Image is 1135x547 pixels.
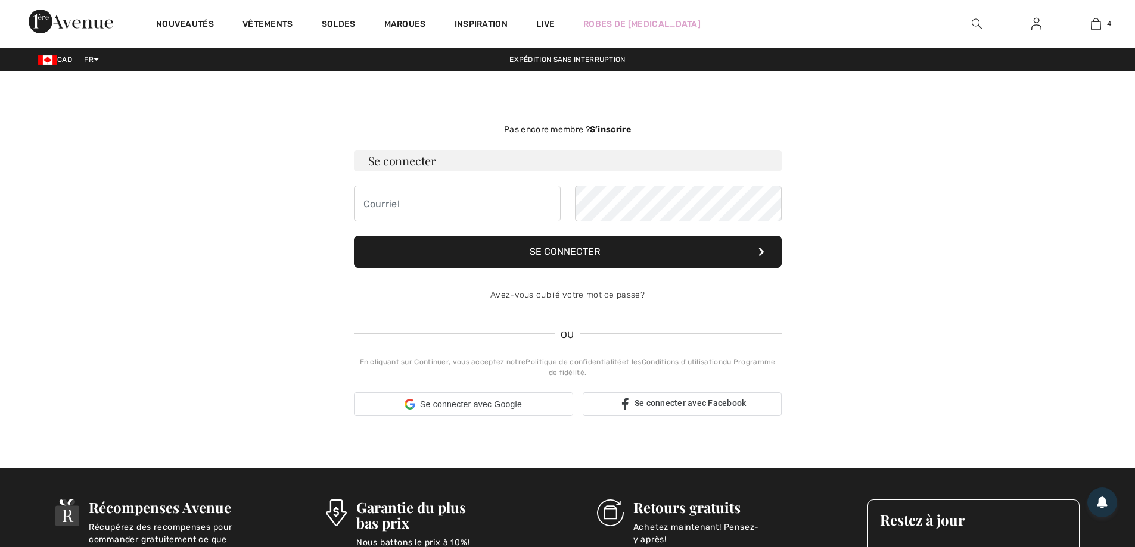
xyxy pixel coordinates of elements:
[590,124,631,135] strong: S’inscrire
[1091,17,1101,31] img: Mon panier
[156,19,214,32] a: Nouveautés
[420,398,522,411] span: Se connecter avec Google
[555,328,580,342] span: OU
[29,10,113,33] img: 1ère Avenue
[583,392,782,416] a: Se connecter avec Facebook
[84,55,99,64] span: FR
[326,499,346,526] img: Garantie du plus bas prix
[38,55,57,65] img: Canadian Dollar
[354,123,782,136] div: Pas encore membre ?
[384,19,426,32] a: Marques
[1022,17,1051,32] a: Se connecter
[1066,17,1125,31] a: 4
[242,19,293,32] a: Vêtements
[633,499,776,515] h3: Retours gratuits
[583,18,701,30] a: Robes de [MEDICAL_DATA]
[972,17,982,31] img: recherche
[38,55,77,64] span: CAD
[322,19,356,32] a: Soldes
[635,398,747,408] span: Se connecter avec Facebook
[633,521,776,545] p: Achetez maintenant! Pensez-y après!
[642,358,723,366] a: Conditions d'utilisation
[1107,18,1111,29] span: 4
[525,358,621,366] a: Politique de confidentialité
[597,499,624,526] img: Retours gratuits
[354,392,573,416] div: Se connecter avec Google
[455,19,508,32] span: Inspiration
[490,290,645,300] a: Avez-vous oublié votre mot de passe?
[536,18,555,30] a: Live
[354,236,782,268] button: Se connecter
[880,512,1067,527] h3: Restez à jour
[89,499,234,515] h3: Récompenses Avenue
[1031,17,1041,31] img: Mes infos
[354,150,782,171] h3: Se connecter
[356,499,505,530] h3: Garantie du plus bas prix
[89,521,234,545] p: Récupérez des recompenses pour commander gratuitement ce que vous aimez.
[354,186,561,221] input: Courriel
[354,357,782,378] div: En cliquant sur Continuer, vous acceptez notre et les du Programme de fidélité.
[55,499,79,526] img: Récompenses Avenue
